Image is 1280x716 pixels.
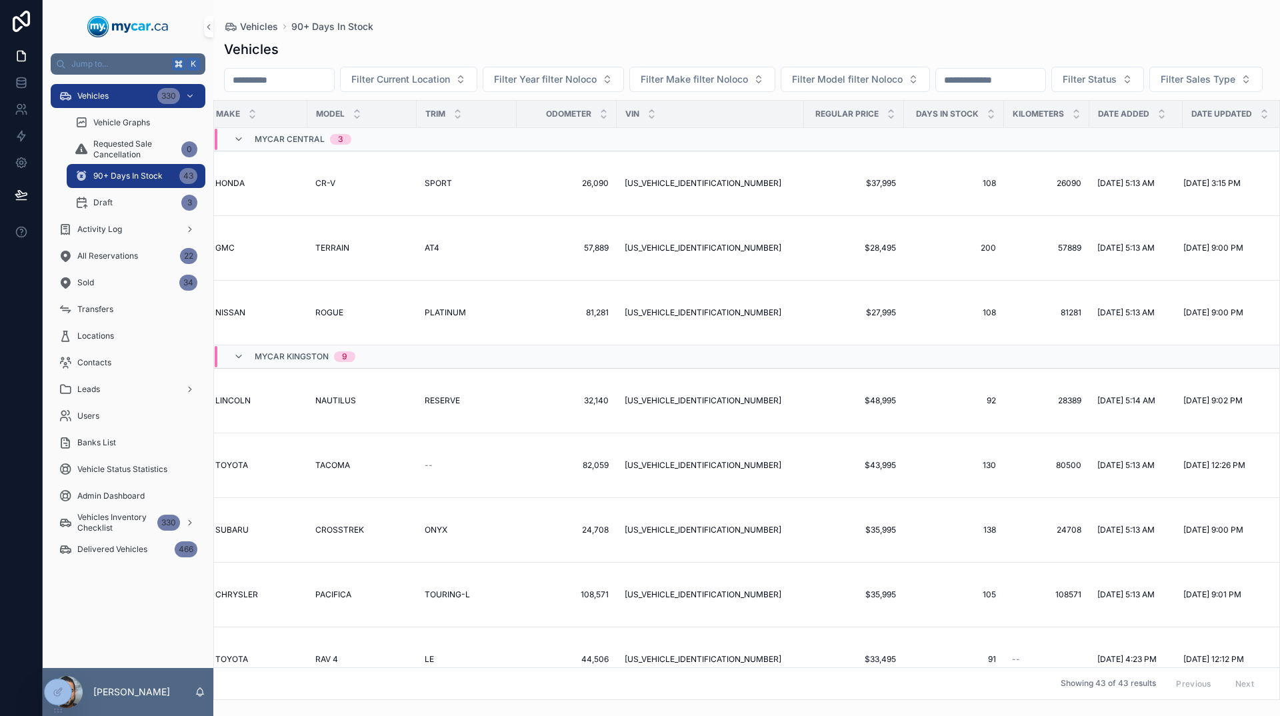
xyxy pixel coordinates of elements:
h1: Vehicles [224,40,279,59]
span: 108571 [1012,589,1081,600]
a: [DATE] 9:01 PM [1183,589,1267,600]
span: 80500 [1012,460,1081,471]
a: Locations [51,324,205,348]
span: [DATE] 5:13 AM [1097,460,1155,471]
span: [US_VEHICLE_IDENTIFICATION_NUMBER] [625,395,781,406]
span: [DATE] 12:12 PM [1183,654,1244,665]
a: Vehicles [224,20,278,33]
span: Filter Model filter Noloco [792,73,903,86]
a: 26090 [1012,178,1081,189]
span: 44,506 [525,654,609,665]
span: PACIFICA [315,589,351,600]
a: GMC [215,243,299,253]
a: [US_VEHICLE_IDENTIFICATION_NUMBER] [625,307,796,318]
a: [DATE] 3:15 PM [1183,178,1267,189]
span: GMC [215,243,235,253]
a: [DATE] 9:02 PM [1183,395,1267,406]
span: LINCOLN [215,395,251,406]
a: TACOMA [315,460,409,471]
span: [US_VEHICLE_IDENTIFICATION_NUMBER] [625,243,781,253]
span: 91 [912,654,996,665]
a: SPORT [425,178,509,189]
a: AT4 [425,243,509,253]
span: Sold [77,277,94,288]
span: [DATE] 5:13 AM [1097,243,1155,253]
button: Select Button [781,67,930,92]
a: Delivered Vehicles466 [51,537,205,561]
span: Model [316,109,345,119]
span: [DATE] 5:13 AM [1097,307,1155,318]
a: Activity Log [51,217,205,241]
a: 32,140 [525,395,609,406]
span: Jump to... [71,59,167,69]
a: PACIFICA [315,589,409,600]
a: [US_VEHICLE_IDENTIFICATION_NUMBER] [625,654,796,665]
span: Showing 43 of 43 results [1061,679,1156,689]
span: TOYOTA [215,460,248,471]
a: TOYOTA [215,460,299,471]
span: ONYX [425,525,447,535]
a: Transfers [51,297,205,321]
a: [US_VEHICLE_IDENTIFICATION_NUMBER] [625,460,796,471]
span: PLATINUM [425,307,466,318]
div: 22 [180,248,197,264]
a: Leads [51,377,205,401]
a: Contacts [51,351,205,375]
span: Make [216,109,240,119]
a: [US_VEHICLE_IDENTIFICATION_NUMBER] [625,178,796,189]
span: All Reservations [77,251,138,261]
span: $27,995 [812,307,896,318]
span: Vehicles Inventory Checklist [77,512,152,533]
span: 81281 [1012,307,1081,318]
div: 330 [157,88,180,104]
span: 81,281 [525,307,609,318]
span: 24,708 [525,525,609,535]
span: TERRAIN [315,243,349,253]
a: [US_VEHICLE_IDENTIFICATION_NUMBER] [625,243,796,253]
span: ROGUE [315,307,343,318]
a: $37,995 [812,178,896,189]
span: LE [425,654,434,665]
span: Filter Sales Type [1161,73,1235,86]
span: 57,889 [525,243,609,253]
a: 26,090 [525,178,609,189]
a: -- [1012,654,1081,665]
a: 105 [912,589,996,600]
button: Select Button [629,67,775,92]
span: CROSSTREK [315,525,364,535]
span: Activity Log [77,224,122,235]
a: [DATE] 9:00 PM [1183,307,1267,318]
a: [US_VEHICLE_IDENTIFICATION_NUMBER] [625,525,796,535]
a: NAUTILUS [315,395,409,406]
a: Vehicles330 [51,84,205,108]
a: Vehicle Graphs [67,111,205,135]
button: Select Button [1149,67,1263,92]
div: 0 [181,141,197,157]
span: CR-V [315,178,335,189]
a: [DATE] 5:13 AM [1097,307,1175,318]
a: CHRYSLER [215,589,299,600]
a: PLATINUM [425,307,509,318]
span: Contacts [77,357,111,368]
span: Vehicles [77,91,109,101]
span: Vehicles [240,20,278,33]
a: 130 [912,460,996,471]
a: [DATE] 12:12 PM [1183,654,1267,665]
div: 34 [179,275,197,291]
a: 138 [912,525,996,535]
a: RESERVE [425,395,509,406]
a: 57889 [1012,243,1081,253]
a: $28,495 [812,243,896,253]
div: 3 [181,195,197,211]
div: 43 [179,168,197,184]
a: RAV 4 [315,654,409,665]
a: 82,059 [525,460,609,471]
a: [DATE] 4:23 PM [1097,654,1175,665]
a: 92 [912,395,996,406]
span: 108,571 [525,589,609,600]
span: Filter Year filter Noloco [494,73,597,86]
a: SUBARU [215,525,299,535]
